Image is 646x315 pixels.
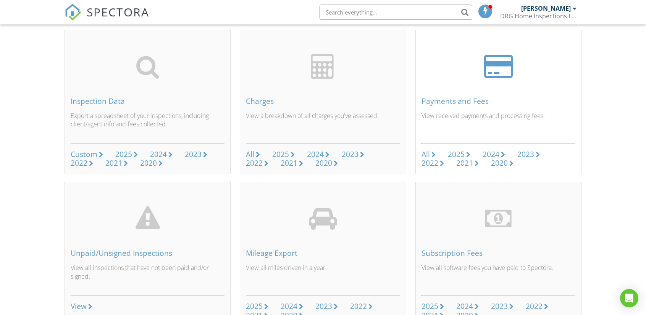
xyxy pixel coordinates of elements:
div: 2020 [140,158,157,168]
div: 2021 [281,158,297,168]
p: Export a spreadsheet of your inspections, including client/agent info and fees collected. [71,111,224,137]
a: 2021 [281,159,303,168]
a: 2025 [246,302,268,311]
a: 2024 [307,150,329,159]
a: 2021 [105,159,128,168]
p: View all inspections that have not been paid and/or signed. [71,263,224,289]
div: 2023 [342,149,359,159]
a: 2020 [491,159,514,168]
a: 2022 [526,302,548,311]
a: 2025 [422,302,444,311]
a: 2023 [185,150,207,159]
div: 2022 [71,158,87,168]
span: SPECTORA [87,4,149,20]
a: 2020 [140,159,163,168]
div: 2023 [491,301,508,311]
div: 2022 [246,158,263,168]
a: 2020 [315,159,338,168]
div: Payments and Fees [422,97,575,105]
div: 2025 [115,149,132,159]
div: 2025 [448,149,465,159]
div: 2025 [272,149,289,159]
div: 2025 [422,301,438,311]
a: 2022 [246,159,268,168]
p: View a breakdown of all charges you've assessed. [246,111,400,137]
div: 2024 [150,149,167,159]
a: All [246,150,260,159]
a: 2025 [272,150,295,159]
div: Open Intercom Messenger [620,289,638,307]
div: Charges [246,97,400,105]
a: 2023 [342,150,364,159]
div: 2024 [281,301,297,311]
a: 2022 [71,159,93,168]
div: Custom [71,149,97,159]
p: View received payments and processing fees. [422,111,575,137]
div: Subscription Fees [422,249,575,257]
a: 2022 [422,159,444,168]
a: SPECTORA [65,10,149,26]
a: 2024 [456,302,479,311]
div: 2024 [456,301,473,311]
div: 2024 [483,149,499,159]
a: 2022 [350,302,373,311]
div: 2021 [105,158,122,168]
a: 2024 [483,150,505,159]
a: 2025 [115,150,138,159]
div: All [246,149,254,159]
a: 2023 [315,302,338,311]
div: 2025 [246,301,263,311]
div: 2024 [307,149,324,159]
a: 2023 [491,302,514,311]
a: 2021 [456,159,479,168]
span: View all miles driven in a year. [246,263,327,272]
div: 2022 [422,158,438,168]
input: Search everything... [320,5,472,20]
div: Inspection Data [71,97,224,105]
p: View all software fees you have paid to Spectora. [422,263,575,289]
div: 2021 [456,158,473,168]
div: 2023 [185,149,202,159]
a: 2024 [281,302,303,311]
div: 2022 [526,301,543,311]
div: View [71,302,87,310]
div: All [422,149,430,159]
a: 2023 [517,150,540,159]
div: 2020 [315,158,332,168]
a: Custom [71,150,103,159]
div: Mileage Export [246,249,400,257]
a: 2024 [150,150,173,159]
a: 2025 [448,150,470,159]
div: 2023 [315,301,332,311]
div: DRG Home Inspections LLC [500,12,577,20]
div: [PERSON_NAME] [521,5,571,12]
img: The Best Home Inspection Software - Spectora [65,4,81,21]
div: 2020 [491,158,508,168]
div: 2023 [517,149,534,159]
div: 2022 [350,301,367,311]
a: All [422,150,436,159]
div: Unpaid/Unsigned Inspections [71,249,224,257]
